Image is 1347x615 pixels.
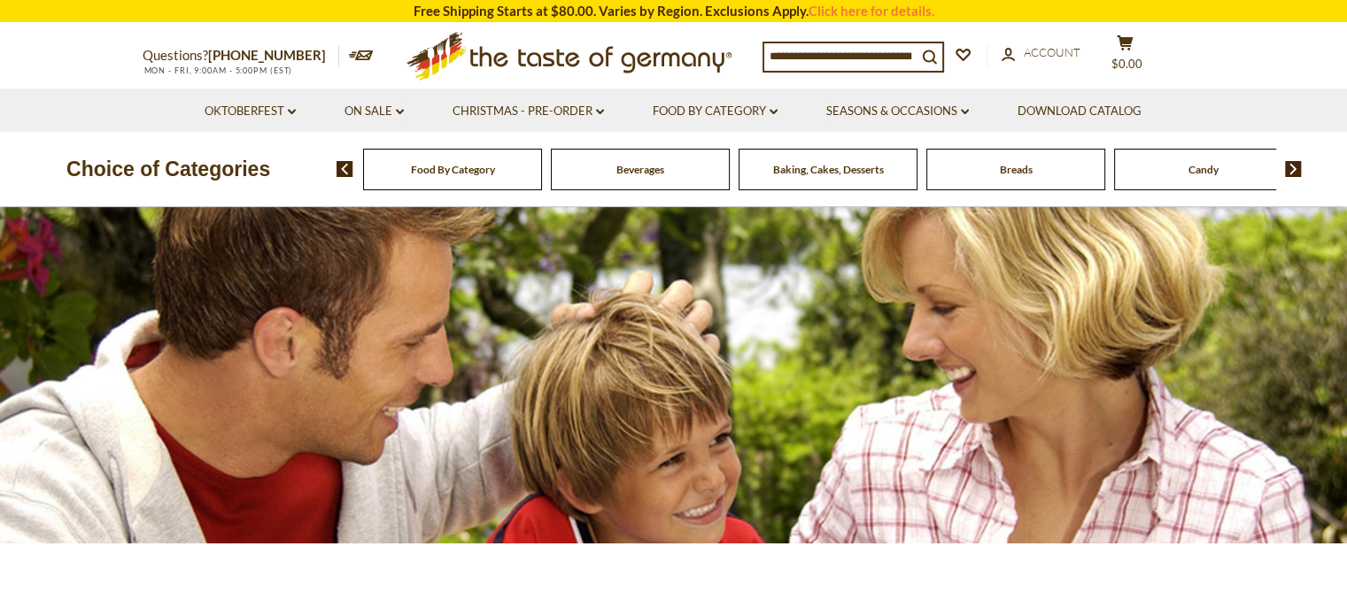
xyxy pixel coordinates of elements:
[1099,35,1152,79] button: $0.00
[809,3,934,19] a: Click here for details.
[1285,161,1302,177] img: next arrow
[208,47,326,63] a: [PHONE_NUMBER]
[143,44,339,67] p: Questions?
[1018,102,1142,121] a: Download Catalog
[1000,163,1033,176] a: Breads
[453,102,604,121] a: Christmas - PRE-ORDER
[143,65,293,75] span: MON - FRI, 9:00AM - 5:00PM (EST)
[826,102,969,121] a: Seasons & Occasions
[1111,57,1142,71] span: $0.00
[773,163,884,176] a: Baking, Cakes, Desserts
[653,102,778,121] a: Food By Category
[616,163,664,176] a: Beverages
[205,102,296,121] a: Oktoberfest
[1024,45,1080,59] span: Account
[1188,163,1219,176] a: Candy
[411,163,495,176] a: Food By Category
[337,161,353,177] img: previous arrow
[1002,43,1080,63] a: Account
[344,102,404,121] a: On Sale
